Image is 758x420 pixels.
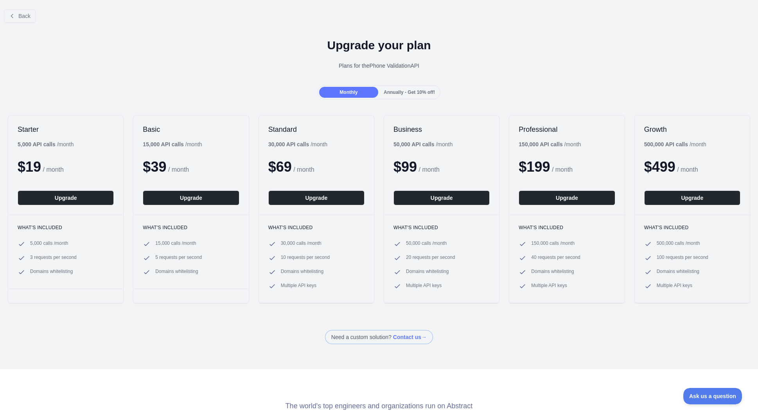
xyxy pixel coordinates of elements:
span: $ 199 [519,159,550,175]
h2: Standard [268,125,365,134]
b: 150,000 API calls [519,141,562,147]
b: 30,000 API calls [268,141,309,147]
h2: Business [393,125,490,134]
iframe: Toggle Customer Support [683,388,742,404]
h2: Professional [519,125,615,134]
div: / month [393,140,453,148]
div: / month [519,140,581,148]
b: 50,000 API calls [393,141,435,147]
div: / month [268,140,327,148]
span: $ 99 [393,159,417,175]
